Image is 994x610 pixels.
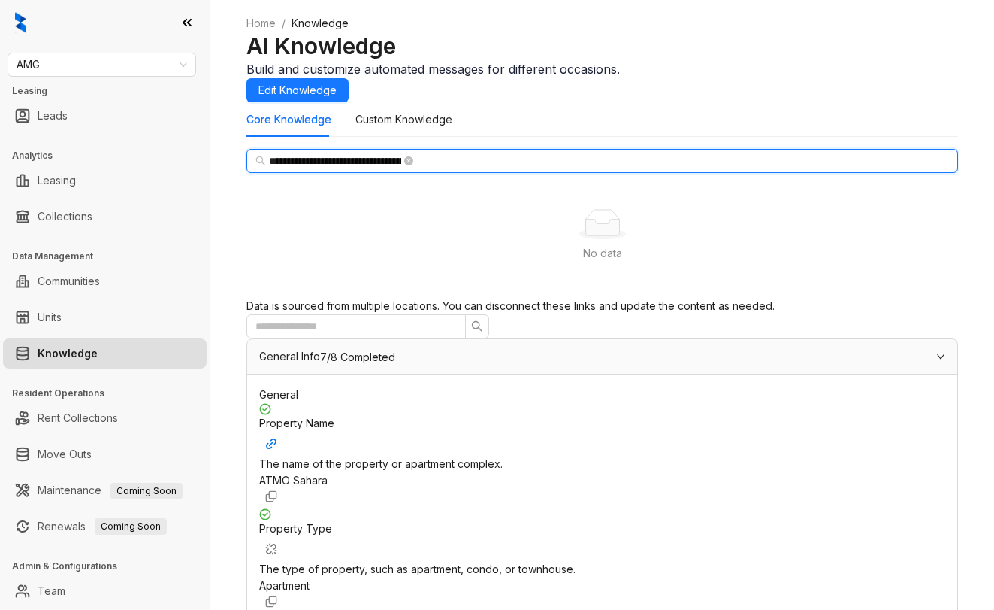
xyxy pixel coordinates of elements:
[259,415,945,456] div: Property Name
[17,53,187,76] span: AMG
[282,15,286,32] li: /
[3,165,207,196] li: Leasing
[3,475,207,505] li: Maintenance
[258,82,337,99] span: Edit Knowledge
[95,518,167,535] span: Coming Soon
[247,339,957,374] div: General Info7/8 Completed
[3,338,207,369] li: Knowledge
[15,12,26,33] img: logo
[38,101,68,131] a: Leads
[38,165,76,196] a: Leasing
[12,250,210,263] h3: Data Management
[259,561,945,578] div: The type of property, such as apartment, condo, or townhouse.
[3,439,207,469] li: Move Outs
[38,302,62,332] a: Units
[259,579,310,592] span: Apartment
[12,149,210,162] h3: Analytics
[259,388,298,401] span: General
[110,483,183,499] span: Coming Soon
[246,60,958,78] div: Build and customize automated messages for different occasions.
[38,202,92,232] a: Collections
[320,352,395,363] span: 7/8 Completed
[38,439,92,469] a: Move Outs
[246,78,349,102] button: Edit Knowledge
[38,511,167,542] a: RenewalsComing Soon
[38,403,118,433] a: Rent Collections
[246,111,331,128] div: Core Knowledge
[3,403,207,433] li: Rent Collections
[243,15,279,32] a: Home
[3,202,207,232] li: Collections
[259,520,945,561] div: Property Type
[404,156,413,165] span: close-circle
[38,338,98,369] a: Knowledge
[38,576,65,606] a: Team
[3,511,207,542] li: Renewals
[3,101,207,131] li: Leads
[355,111,452,128] div: Custom Knowledge
[255,156,266,166] span: search
[12,387,210,400] h3: Resident Operations
[264,245,940,262] div: No data
[3,302,207,332] li: Units
[471,320,483,332] span: search
[12,560,210,573] h3: Admin & Configurations
[259,474,328,487] span: ATMO Sahara
[259,350,320,363] span: General Info
[12,84,210,98] h3: Leasing
[292,17,349,29] span: Knowledge
[3,266,207,296] li: Communities
[936,352,945,361] span: expanded
[259,456,945,472] div: The name of the property or apartment complex.
[3,576,207,606] li: Team
[246,32,958,60] h2: AI Knowledge
[246,298,958,314] div: Data is sourced from multiple locations. You can disconnect these links and update the content as...
[38,266,100,296] a: Communities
